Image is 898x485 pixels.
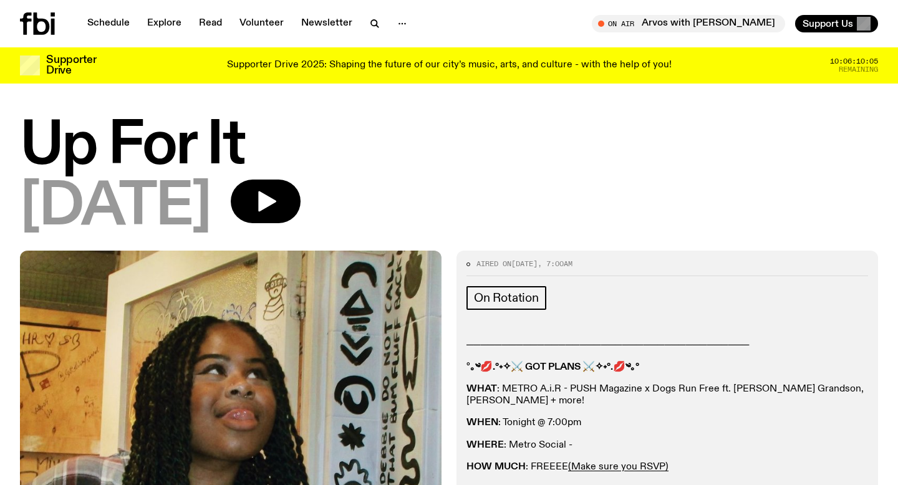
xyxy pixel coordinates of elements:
h3: Supporter Drive [46,55,96,76]
button: Support Us [795,15,878,32]
a: On Rotation [466,286,546,310]
h1: Up For It [20,118,878,175]
strong: ｡༄💋.°˖✧⚔ GOT PLANS ⚔✧˖°.💋༄｡° [470,362,639,372]
span: Support Us [803,18,853,29]
a: Schedule [80,15,137,32]
a: Explore [140,15,189,32]
p: : Metro Social - [466,439,868,451]
a: (Make sure you RSVP) [568,462,669,472]
span: , 7:00am [538,259,572,269]
strong: WHEN [466,418,498,428]
span: [DATE] [511,259,538,269]
p: : METRO A.i.R - PUSH Magazine x Dogs Run Free ft. [PERSON_NAME] Grandson, [PERSON_NAME] + more! [466,383,868,407]
strong: MUCH [495,462,526,472]
span: Aired on [476,259,511,269]
p: ° [466,362,868,373]
a: Volunteer [232,15,291,32]
strong: HOW [466,462,492,472]
a: Newsletter [294,15,360,32]
span: [DATE] [20,180,211,236]
p: Supporter Drive 2025: Shaping the future of our city’s music, arts, and culture - with the help o... [227,60,672,71]
p: : Tonight @ 7:00pm [466,417,868,429]
span: Remaining [839,66,878,73]
span: On Rotation [474,291,539,305]
p: : FREEEE [466,461,868,473]
p: ──────────────────────────────────────── [466,340,868,352]
span: 10:06:10:05 [830,58,878,65]
strong: WHERE [466,440,504,450]
button: On AirArvos with [PERSON_NAME] [592,15,785,32]
a: Read [191,15,229,32]
strong: WHAT [466,384,497,394]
